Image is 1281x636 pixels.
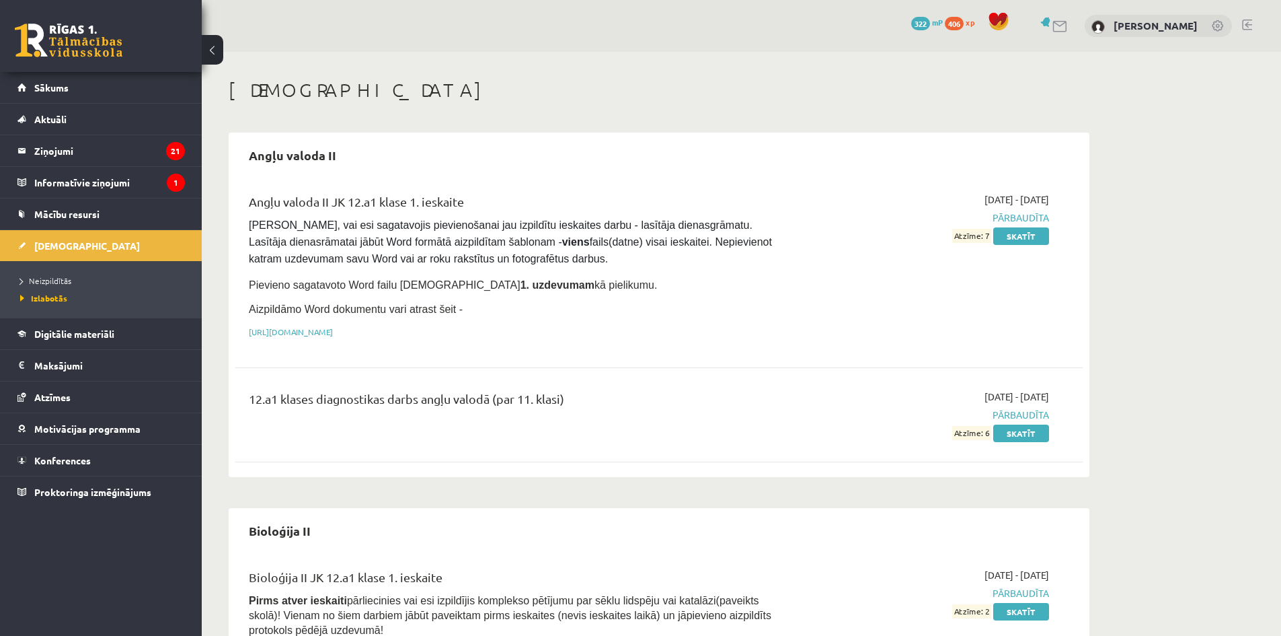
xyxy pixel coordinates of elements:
span: Sākums [34,81,69,94]
span: [DATE] - [DATE] [984,568,1049,582]
a: Ziņojumi21 [17,135,185,166]
span: Atzīme: 6 [952,426,991,440]
span: Aktuāli [34,113,67,125]
a: [PERSON_NAME] [1114,19,1198,32]
a: Rīgas 1. Tālmācības vidusskola [15,24,122,57]
img: Roberts Demidovičs [1091,20,1105,34]
span: Atzīme: 7 [952,229,991,243]
a: [URL][DOMAIN_NAME] [249,326,333,337]
span: pārliecinies vai esi izpildījis komplekso pētījumu par sēklu lidspēju vai katalāzi(paveikts skolā... [249,595,771,636]
a: Aktuāli [17,104,185,135]
i: 21 [166,142,185,160]
strong: Pirms atver ieskaiti [249,595,347,606]
span: Atzīme: 2 [952,604,991,619]
span: Pārbaudīta [795,211,1049,225]
div: Bioloģija II JK 12.a1 klase 1. ieskaite [249,568,775,593]
a: Digitālie materiāli [17,318,185,349]
span: Pārbaudīta [795,408,1049,422]
a: Izlabotās [20,292,188,304]
a: Informatīvie ziņojumi1 [17,167,185,198]
span: Neizpildītās [20,275,71,286]
i: 1 [167,174,185,192]
span: [DATE] - [DATE] [984,390,1049,404]
a: Maksājumi [17,350,185,381]
a: 406 xp [945,17,981,28]
span: Proktoringa izmēģinājums [34,486,151,498]
span: xp [966,17,974,28]
a: Motivācijas programma [17,413,185,444]
legend: Ziņojumi [34,135,185,166]
span: Aizpildāmo Word dokumentu vari atrast šeit - [249,304,463,315]
h2: Bioloģija II [235,515,324,546]
span: Mācību resursi [34,208,100,220]
a: Skatīt [993,603,1049,621]
span: Pārbaudīta [795,586,1049,600]
a: [DEMOGRAPHIC_DATA] [17,230,185,261]
a: Skatīt [993,425,1049,442]
span: mP [932,17,943,28]
h1: [DEMOGRAPHIC_DATA] [229,79,1089,102]
legend: Informatīvie ziņojumi [34,167,185,198]
span: 322 [911,17,930,30]
a: Proktoringa izmēģinājums [17,476,185,507]
strong: viens [562,236,590,248]
a: Skatīt [993,227,1049,245]
span: Konferences [34,454,91,466]
span: Digitālie materiāli [34,328,114,340]
a: 322 mP [911,17,943,28]
span: Pievieno sagatavoto Word failu [DEMOGRAPHIC_DATA] kā pielikumu. [249,279,657,291]
span: Atzīmes [34,391,71,403]
a: Sākums [17,72,185,103]
strong: 1. uzdevumam [520,279,594,291]
span: [DATE] - [DATE] [984,192,1049,207]
a: Konferences [17,445,185,476]
span: 406 [945,17,964,30]
a: Neizpildītās [20,275,188,287]
legend: Maksājumi [34,350,185,381]
span: Motivācijas programma [34,423,141,435]
div: 12.a1 klases diagnostikas darbs angļu valodā (par 11. klasi) [249,390,775,415]
h2: Angļu valoda II [235,139,350,171]
a: Mācību resursi [17,199,185,229]
div: Angļu valoda II JK 12.a1 klase 1. ieskaite [249,192,775,217]
span: [PERSON_NAME], vai esi sagatavojis pievienošanai jau izpildītu ieskaites darbu - lasītāja dienasg... [249,219,775,264]
span: [DEMOGRAPHIC_DATA] [34,240,140,252]
a: Atzīmes [17,382,185,413]
span: Izlabotās [20,293,67,304]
